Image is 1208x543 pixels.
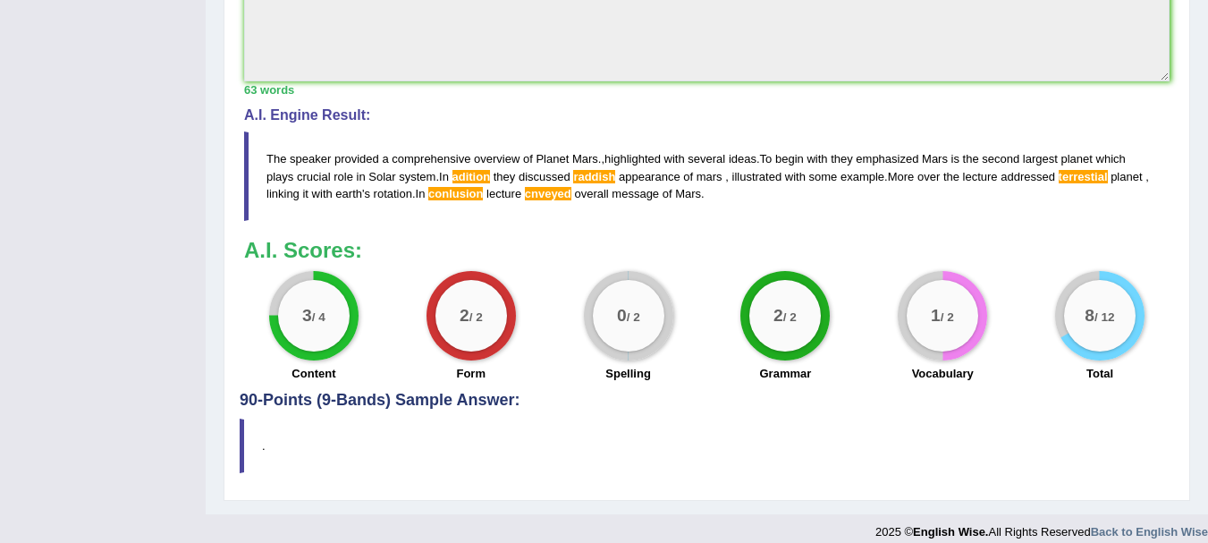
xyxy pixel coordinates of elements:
small: / 2 [941,311,954,325]
span: earth [335,187,362,200]
span: ideas [729,152,756,165]
span: the [963,152,979,165]
small: / 2 [626,311,639,325]
span: Possible spelling mistake found. (did you mean: conclusion) [428,187,483,200]
span: s [364,187,370,200]
label: Total [1086,365,1113,382]
big: 2 [773,306,783,326]
blockquote: . [240,419,1174,473]
span: illustrated [732,170,782,183]
span: Possible spelling mistake found. (did you mean: reddish) [573,170,615,183]
span: The [266,152,286,165]
span: Mars [572,152,598,165]
span: emphasized [856,152,918,165]
div: 2025 © All Rights Reserved [875,514,1208,540]
span: Planet [536,152,569,165]
div: 63 words [244,81,1170,98]
span: several [688,152,725,165]
span: provided [334,152,379,165]
span: appearance [619,170,680,183]
big: 1 [931,306,941,326]
small: / 12 [1094,311,1115,325]
span: begin [775,152,804,165]
span: example [841,170,884,183]
span: In [439,170,449,183]
span: they [831,152,853,165]
a: Back to English Wise [1091,525,1208,539]
label: Content [291,365,335,382]
span: over [917,170,940,183]
span: speaker [290,152,331,165]
label: Form [456,365,486,382]
big: 0 [617,306,627,326]
label: Spelling [605,365,651,382]
small: / 2 [783,311,797,325]
big: 2 [460,306,469,326]
span: planet [1111,170,1142,183]
span: mars [697,170,722,183]
span: some [809,170,838,183]
span: Possible typo: you repeated a whitespace (did you mean: ) [1093,152,1096,165]
span: plays [266,170,293,183]
small: / 4 [312,311,325,325]
span: second [982,152,1019,165]
span: Possible typo: you repeated a whitespace (did you mean: ) [979,152,983,165]
span: largest [1023,152,1058,165]
span: Possible spelling mistake found. (did you mean: addition) [452,170,491,183]
span: rotation [374,187,412,200]
span: Solar [368,170,395,183]
span: which [1096,152,1126,165]
label: Grammar [759,365,811,382]
span: More [888,170,915,183]
span: of [683,170,693,183]
big: 8 [1085,306,1094,326]
span: linking [266,187,300,200]
big: 3 [302,306,312,326]
span: discussed [519,170,570,183]
span: overview [474,152,520,165]
span: with [785,170,806,183]
span: it [302,187,308,200]
span: crucial [297,170,331,183]
span: Mars [922,152,948,165]
span: overall [574,187,608,200]
span: of [523,152,533,165]
span: In [416,187,426,200]
span: Put a space after the comma, but not before the comma. (did you mean: ,) [1143,170,1146,183]
span: they [494,170,516,183]
label: Vocabulary [912,365,974,382]
small: / 2 [469,311,483,325]
span: system [399,170,435,183]
span: addressed [1001,170,1055,183]
span: Put a space after the comma, but not before the comma. (did you mean: ,) [1145,170,1149,183]
span: To [760,152,773,165]
span: is [951,152,959,165]
span: comprehensive [392,152,470,165]
span: with [664,152,685,165]
span: Mars [675,187,701,200]
span: planet [1061,152,1093,165]
h4: A.I. Engine Result: [244,107,1170,123]
blockquote: ., . . . ' . . [244,132,1170,220]
span: highlighted [604,152,661,165]
span: with [312,187,333,200]
span: role [334,170,353,183]
span: a [382,152,388,165]
span: Put a space after the comma, but not before the comma. (did you mean: ,) [722,170,726,183]
span: lecture [486,187,521,200]
span: the [943,170,959,183]
span: message [612,187,659,200]
span: Possible spelling mistake found. (did you mean: conveyed) [525,187,571,200]
strong: English Wise. [913,525,988,539]
span: Put a space after the comma, but not before the comma. (did you mean: ,) [725,170,729,183]
b: A.I. Scores: [244,238,362,262]
span: of [663,187,672,200]
span: Possible spelling mistake found. (did you mean: terrestrial) [1059,170,1108,183]
span: in [357,170,366,183]
span: lecture [963,170,998,183]
span: with [807,152,827,165]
